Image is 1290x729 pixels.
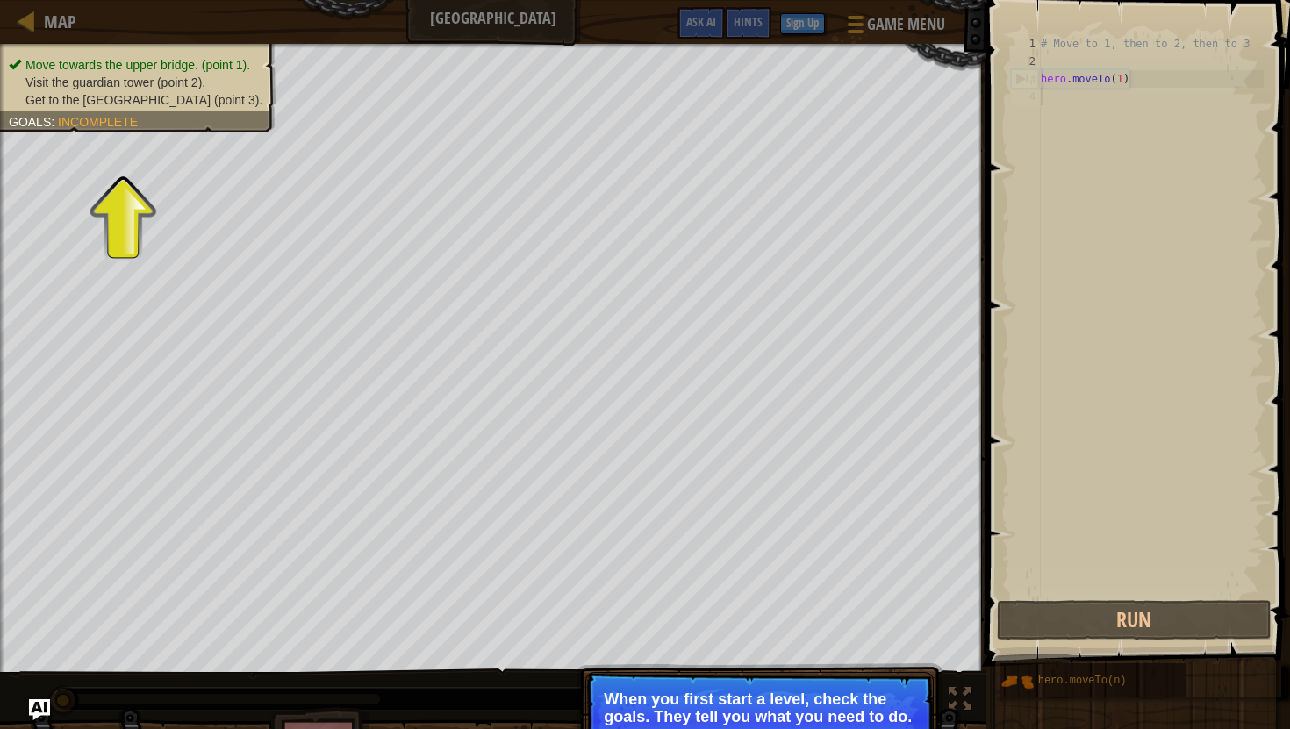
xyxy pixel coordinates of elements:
[734,13,763,30] span: Hints
[1011,88,1041,105] div: 4
[9,56,262,74] li: Move towards the upper bridge. (point 1).
[9,91,262,109] li: Get to the town gate (point 3).
[686,13,716,30] span: Ask AI
[1012,70,1041,88] div: 3
[867,13,945,36] span: Game Menu
[834,7,956,48] button: Game Menu
[29,699,50,720] button: Ask AI
[44,10,76,33] span: Map
[997,600,1271,640] button: Run
[35,10,76,33] a: Map
[780,13,825,34] button: Sign Up
[1011,53,1041,70] div: 2
[1038,675,1127,687] span: hero.moveTo(n)
[25,93,262,107] span: Get to the [GEOGRAPHIC_DATA] (point 3).
[25,58,250,72] span: Move towards the upper bridge. (point 1).
[9,74,262,91] li: Visit the guardian tower (point 2).
[1011,35,1041,53] div: 1
[677,7,725,39] button: Ask AI
[1000,665,1034,698] img: portrait.png
[604,690,915,725] p: When you first start a level, check the goals. They tell you what you need to do.
[51,115,58,129] span: :
[25,75,205,89] span: Visit the guardian tower (point 2).
[58,115,138,129] span: Incomplete
[9,115,51,129] span: Goals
